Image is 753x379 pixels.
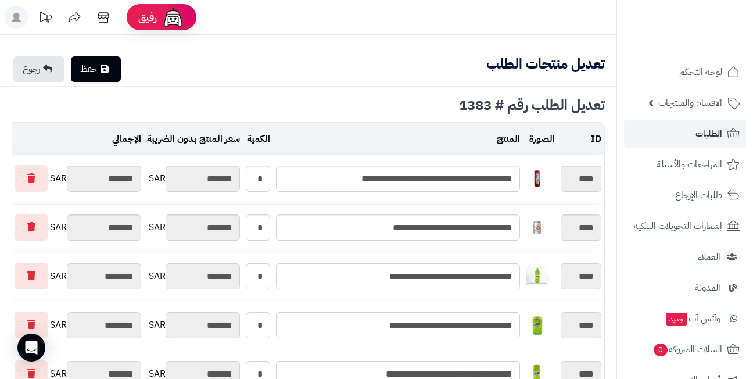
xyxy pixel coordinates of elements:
a: تحديثات المنصة [31,6,60,32]
span: طلبات الإرجاع [675,187,722,203]
b: تعديل منتجات الطلب [486,53,605,74]
span: السلات المتروكة [652,341,722,357]
td: سعر المنتج بدون الضريبة [144,123,243,155]
span: إشعارات التحويلات البنكية [634,218,722,234]
a: إشعارات التحويلات البنكية [624,212,746,240]
a: المراجعات والأسئلة [624,151,746,178]
td: الصورة [523,123,558,155]
span: الطلبات [695,126,722,142]
td: الكمية [243,123,273,155]
span: وآتس آب [665,310,720,327]
span: العملاء [698,249,720,265]
img: 1747540408-7a431d2a-4456-4a4d-8b76-9a07e3ea-40x40.jpg [526,216,549,239]
a: طلبات الإرجاع [624,181,746,209]
a: الطلبات [624,120,746,148]
td: ID [558,123,604,155]
a: السلات المتروكة0 [624,335,746,363]
img: 1747566256-XP8G23evkchGmxKUr8YaGb2gsq2hZno4-40x40.jpg [526,264,549,288]
div: Open Intercom Messenger [17,334,45,362]
img: 1747517517-f85b5201-d493-429b-b138-9978c401-40x40.jpg [526,167,549,190]
span: 0 [653,343,668,357]
div: SAR [147,166,240,192]
div: SAR [147,214,240,241]
span: جديد [666,313,687,326]
img: logo-2.png [674,20,742,44]
span: المراجعات والأسئلة [657,156,722,173]
div: SAR [147,263,240,289]
a: المدونة [624,274,746,302]
a: حفظ [71,56,121,82]
img: ai-face.png [162,6,185,29]
a: لوحة التحكم [624,58,746,86]
img: 1747566452-bf88d184-d280-4ea7-9331-9e3669ef-40x40.jpg [526,313,549,337]
td: المنتج [273,123,523,155]
div: تعديل الطلب رقم # 1383 [12,98,605,112]
span: الأقسام والمنتجات [658,95,722,111]
a: وآتس آبجديد [624,305,746,332]
a: رجوع [13,56,64,82]
span: المدونة [695,280,720,296]
a: العملاء [624,243,746,271]
span: لوحة التحكم [679,64,722,80]
span: رفيق [138,10,157,24]
div: SAR [147,312,240,338]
